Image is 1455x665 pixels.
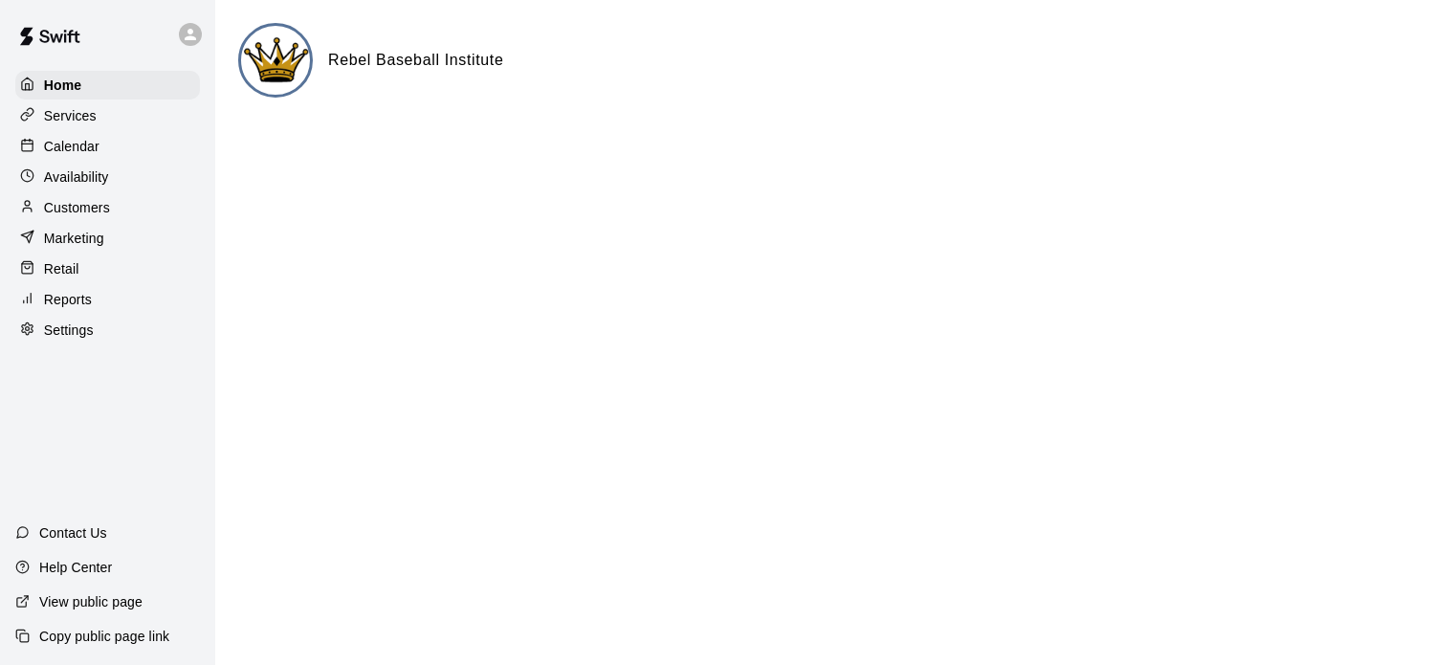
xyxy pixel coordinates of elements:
h6: Rebel Baseball Institute [328,48,503,73]
a: Settings [15,316,200,344]
a: Retail [15,255,200,283]
a: Marketing [15,224,200,253]
p: Calendar [44,137,99,156]
a: Services [15,101,200,130]
a: Reports [15,285,200,314]
p: View public page [39,592,143,611]
p: Help Center [39,558,112,577]
p: Copy public page link [39,627,169,646]
p: Retail [44,259,79,278]
p: Home [44,76,82,95]
a: Calendar [15,132,200,161]
a: Availability [15,163,200,191]
p: Customers [44,198,110,217]
p: Availability [44,167,109,187]
img: Rebel Baseball Institute logo [241,26,313,98]
p: Contact Us [39,523,107,543]
p: Reports [44,290,92,309]
a: Customers [15,193,200,222]
p: Services [44,106,97,125]
a: Home [15,71,200,100]
p: Settings [44,321,94,340]
p: Marketing [44,229,104,248]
